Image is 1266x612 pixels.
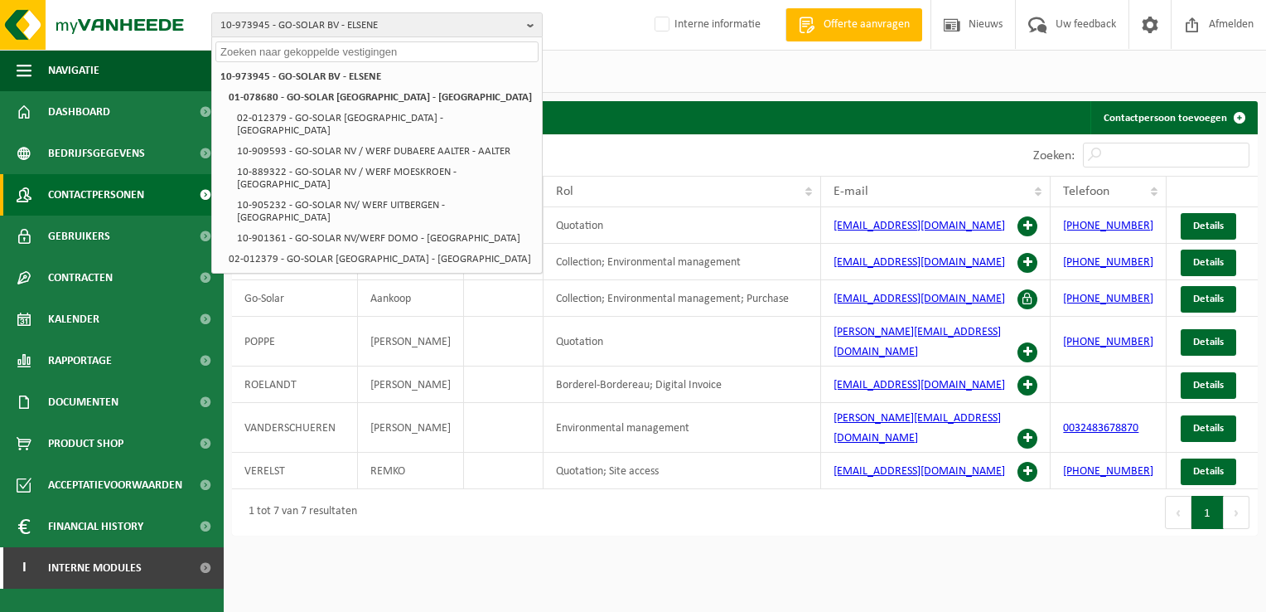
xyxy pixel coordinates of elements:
[1063,336,1153,348] a: [PHONE_NUMBER]
[544,244,821,280] td: Collection; Environmental management
[48,381,118,423] span: Documenten
[48,174,144,216] span: Contactpersonen
[232,162,539,195] li: 10-889322 - GO-SOLAR NV / WERF MOESKROEN - [GEOGRAPHIC_DATA]
[232,195,539,228] li: 10-905232 - GO-SOLAR NV/ WERF UITBERGEN - [GEOGRAPHIC_DATA]
[232,280,358,317] td: Go-Solar
[48,506,143,547] span: Financial History
[544,280,821,317] td: Collection; Environmental management; Purchase
[220,71,381,82] strong: 10-973945 - GO-SOLAR BV - ELSENE
[1224,496,1249,529] button: Next
[834,293,1005,305] a: [EMAIL_ADDRESS][DOMAIN_NAME]
[1181,459,1236,485] a: Details
[1181,329,1236,356] a: Details
[48,50,99,91] span: Navigatie
[232,228,539,249] li: 10-901361 - GO-SOLAR NV/WERF DOMO - [GEOGRAPHIC_DATA]
[232,108,539,141] li: 02-012379 - GO-SOLAR [GEOGRAPHIC_DATA] - [GEOGRAPHIC_DATA]
[220,13,520,38] span: 10-973945 - GO-SOLAR BV - ELSENE
[1090,101,1256,134] a: Contactpersoon toevoegen
[834,412,1001,444] a: [PERSON_NAME][EMAIL_ADDRESS][DOMAIN_NAME]
[358,403,464,453] td: [PERSON_NAME]
[544,367,821,403] td: Borderel-Bordereau; Digital Invoice
[1193,466,1224,477] span: Details
[1063,465,1153,478] a: [PHONE_NUMBER]
[48,299,99,340] span: Kalender
[358,317,464,367] td: [PERSON_NAME]
[48,91,110,133] span: Dashboard
[48,423,123,464] span: Product Shop
[1193,423,1224,434] span: Details
[544,317,821,367] td: Quotation
[834,185,868,198] span: E-mail
[1181,415,1236,442] a: Details
[48,547,142,589] span: Interne modules
[544,403,821,453] td: Environmental management
[834,379,1005,391] a: [EMAIL_ADDRESS][DOMAIN_NAME]
[544,207,821,244] td: Quotation
[1193,337,1224,347] span: Details
[48,216,110,257] span: Gebruikers
[232,141,539,162] li: 10-909593 - GO-SOLAR NV / WERF DUBAERE AALTER - AALTER
[819,17,914,33] span: Offerte aanvragen
[232,453,358,489] td: VERELST
[17,547,31,589] span: I
[215,41,539,62] input: Zoeken naar gekoppelde vestigingen
[1063,220,1153,232] a: [PHONE_NUMBER]
[1181,372,1236,399] a: Details
[834,256,1005,269] a: [EMAIL_ADDRESS][DOMAIN_NAME]
[48,257,113,299] span: Contracten
[358,367,464,403] td: [PERSON_NAME]
[1063,185,1109,198] span: Telefoon
[834,326,1001,358] a: [PERSON_NAME][EMAIL_ADDRESS][DOMAIN_NAME]
[358,453,464,489] td: REMKO
[240,498,357,527] div: 1 tot 7 van 7 resultaten
[651,12,761,37] label: Interne informatie
[1063,256,1153,269] a: [PHONE_NUMBER]
[1193,257,1224,268] span: Details
[1181,250,1236,276] a: Details
[1181,213,1236,240] a: Details
[1193,294,1224,304] span: Details
[1193,221,1224,231] span: Details
[211,12,543,37] button: 10-973945 - GO-SOLAR BV - ELSENE
[1063,293,1153,305] a: [PHONE_NUMBER]
[544,453,821,489] td: Quotation; Site access
[358,280,464,317] td: Aankoop
[48,464,182,506] span: Acceptatievoorwaarden
[1193,380,1224,391] span: Details
[1181,286,1236,313] a: Details
[1033,149,1075,163] label: Zoeken:
[48,340,112,381] span: Rapportage
[229,92,532,103] strong: 01-078680 - GO-SOLAR [GEOGRAPHIC_DATA] - [GEOGRAPHIC_DATA]
[1191,496,1224,529] button: 1
[785,8,922,41] a: Offerte aanvragen
[232,367,358,403] td: ROELANDT
[224,249,539,270] li: 02-012379 - GO-SOLAR [GEOGRAPHIC_DATA] - [GEOGRAPHIC_DATA]
[556,185,573,198] span: Rol
[834,465,1005,478] a: [EMAIL_ADDRESS][DOMAIN_NAME]
[232,317,358,367] td: POPPE
[1063,422,1138,435] a: 0032483678870
[48,133,145,174] span: Bedrijfsgegevens
[232,403,358,453] td: VANDERSCHUEREN
[834,220,1005,232] a: [EMAIL_ADDRESS][DOMAIN_NAME]
[1165,496,1191,529] button: Previous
